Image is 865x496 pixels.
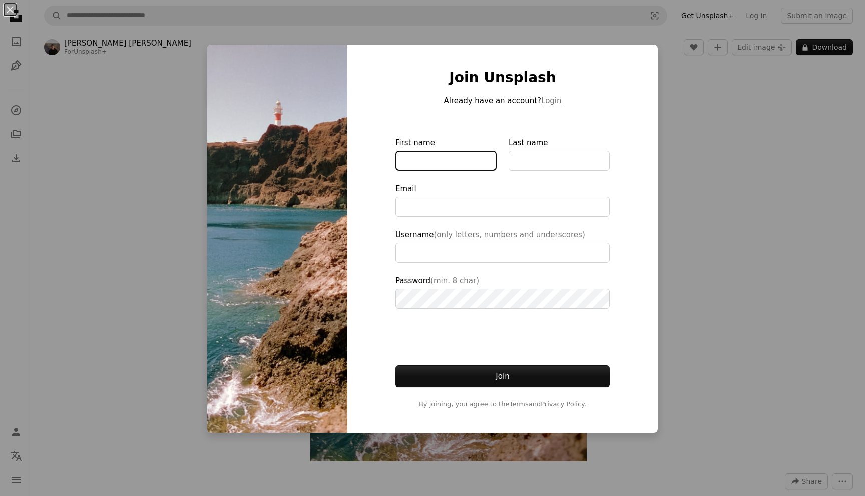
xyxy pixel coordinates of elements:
label: First name [395,137,497,171]
h1: Join Unsplash [395,69,610,87]
input: Email [395,197,610,217]
span: By joining, you agree to the and . [395,399,610,409]
input: Last name [509,151,610,171]
a: Privacy Policy [541,400,584,408]
input: First name [395,151,497,171]
span: (min. 8 char) [430,276,479,285]
input: Password(min. 8 char) [395,289,610,309]
img: premium_photo-1712226611267-f5441c27e404 [207,45,347,433]
label: Last name [509,137,610,171]
label: Password [395,275,610,309]
label: Email [395,183,610,217]
label: Username [395,229,610,263]
p: Already have an account? [395,95,610,107]
button: Join [395,365,610,387]
button: Login [541,95,561,107]
input: Username(only letters, numbers and underscores) [395,243,610,263]
span: (only letters, numbers and underscores) [434,230,585,239]
a: Terms [509,400,528,408]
